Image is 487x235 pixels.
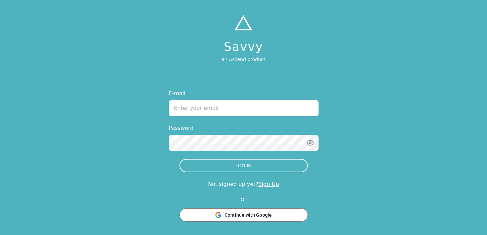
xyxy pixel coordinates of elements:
button: Continue with Google [179,208,308,222]
button: LOG IN [179,159,308,172]
span: Or [238,196,249,203]
span: Continue with Google [225,212,272,218]
a: Sign Up [258,181,279,187]
p: an Ascend product [222,56,265,63]
label: E-mail [169,89,319,97]
input: Enter your email [169,100,319,116]
label: Password [169,124,319,132]
span: Not signed up yet? [208,181,258,187]
h1: Savvy [222,40,265,53]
